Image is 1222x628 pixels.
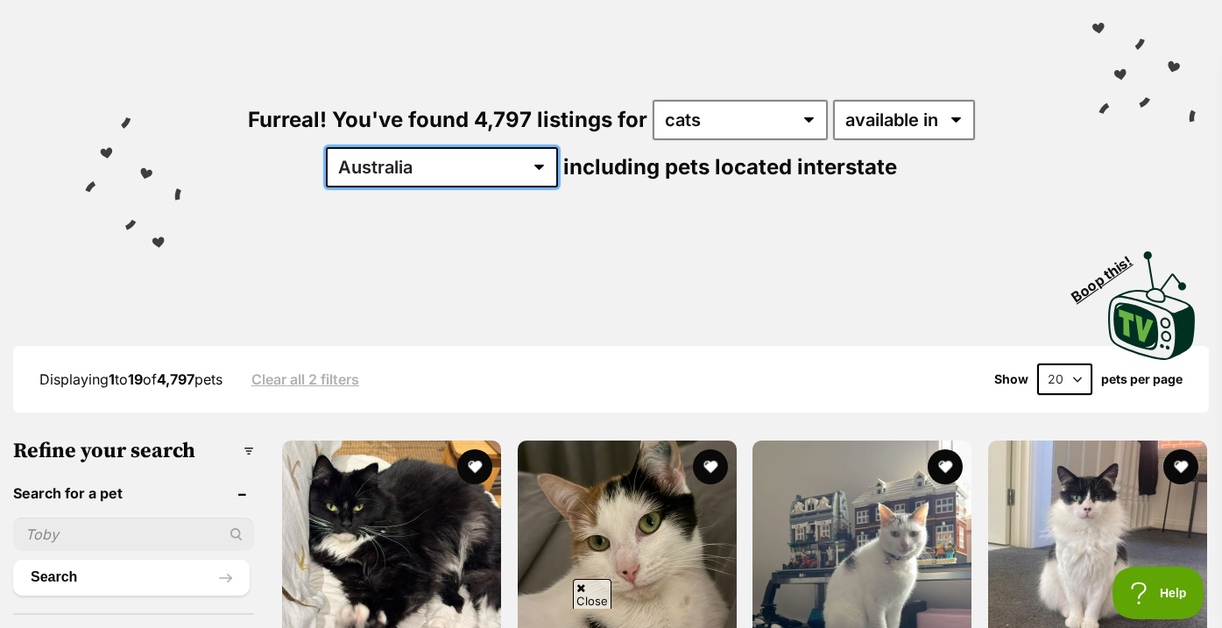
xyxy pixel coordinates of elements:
span: including pets located interstate [563,154,897,180]
header: Search for a pet [13,485,254,501]
strong: 19 [128,370,143,388]
span: Show [994,372,1028,386]
button: favourite [692,449,727,484]
span: Displaying to of pets [39,370,223,388]
span: Boop this! [1069,242,1149,305]
input: Toby [13,518,254,551]
strong: 4,797 [157,370,194,388]
button: favourite [928,449,963,484]
button: favourite [1163,449,1198,484]
img: PetRescue TV logo [1108,251,1196,360]
label: pets per page [1101,372,1183,386]
a: Clear all 2 filters [251,371,359,387]
button: Search [13,560,250,595]
a: Boop this! [1108,236,1196,363]
strong: 1 [109,370,115,388]
button: favourite [457,449,492,484]
iframe: Help Scout Beacon - Open [1113,567,1204,619]
h3: Refine your search [13,439,254,463]
span: Furreal! You've found 4,797 listings for [248,107,647,132]
span: Close [573,579,611,610]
